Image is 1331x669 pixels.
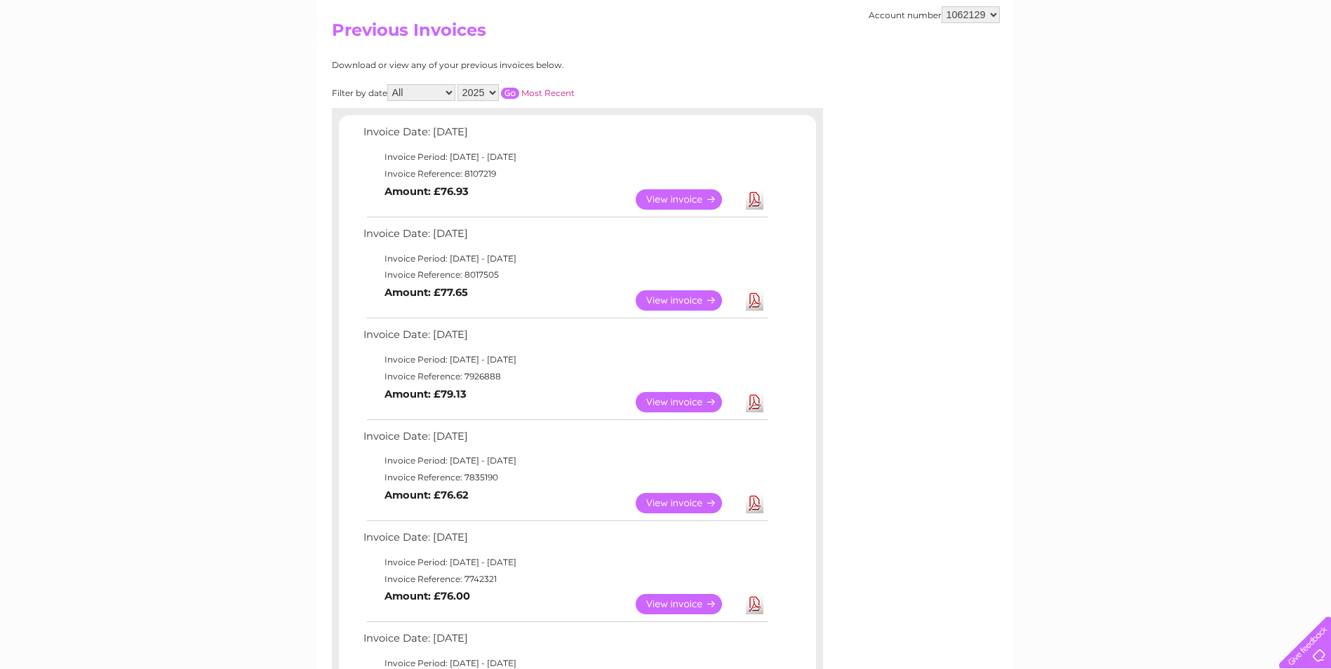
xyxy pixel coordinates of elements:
[746,493,763,513] a: Download
[384,388,467,400] b: Amount: £79.13
[636,189,739,210] a: View
[1066,7,1163,25] a: 0333 014 3131
[746,189,763,210] a: Download
[360,452,770,469] td: Invoice Period: [DATE] - [DATE]
[1119,60,1150,70] a: Energy
[746,594,763,614] a: Download
[1158,60,1200,70] a: Telecoms
[1238,60,1272,70] a: Contact
[384,590,470,602] b: Amount: £76.00
[636,493,739,513] a: View
[360,629,770,655] td: Invoice Date: [DATE]
[636,392,739,412] a: View
[521,88,575,98] a: Most Recent
[332,20,1000,47] h2: Previous Invoices
[335,8,998,68] div: Clear Business is a trading name of Verastar Limited (registered in [GEOGRAPHIC_DATA] No. 3667643...
[1285,60,1318,70] a: Log out
[384,489,469,501] b: Amount: £76.62
[360,149,770,165] td: Invoice Period: [DATE] - [DATE]
[46,36,118,79] img: logo.png
[360,351,770,368] td: Invoice Period: [DATE] - [DATE]
[360,528,770,554] td: Invoice Date: [DATE]
[360,123,770,149] td: Invoice Date: [DATE]
[360,427,770,453] td: Invoice Date: [DATE]
[1209,60,1229,70] a: Blog
[1084,60,1111,70] a: Water
[384,185,469,198] b: Amount: £76.93
[360,224,770,250] td: Invoice Date: [DATE]
[636,594,739,614] a: View
[746,392,763,412] a: Download
[360,469,770,486] td: Invoice Reference: 7835190
[384,286,468,299] b: Amount: £77.65
[360,266,770,283] td: Invoice Reference: 8017505
[746,290,763,311] a: Download
[360,571,770,588] td: Invoice Reference: 7742321
[360,554,770,571] td: Invoice Period: [DATE] - [DATE]
[636,290,739,311] a: View
[360,325,770,351] td: Invoice Date: [DATE]
[360,368,770,385] td: Invoice Reference: 7926888
[360,165,770,182] td: Invoice Reference: 8107219
[332,84,700,101] div: Filter by date
[360,250,770,267] td: Invoice Period: [DATE] - [DATE]
[869,6,1000,23] div: Account number
[332,60,700,70] div: Download or view any of your previous invoices below.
